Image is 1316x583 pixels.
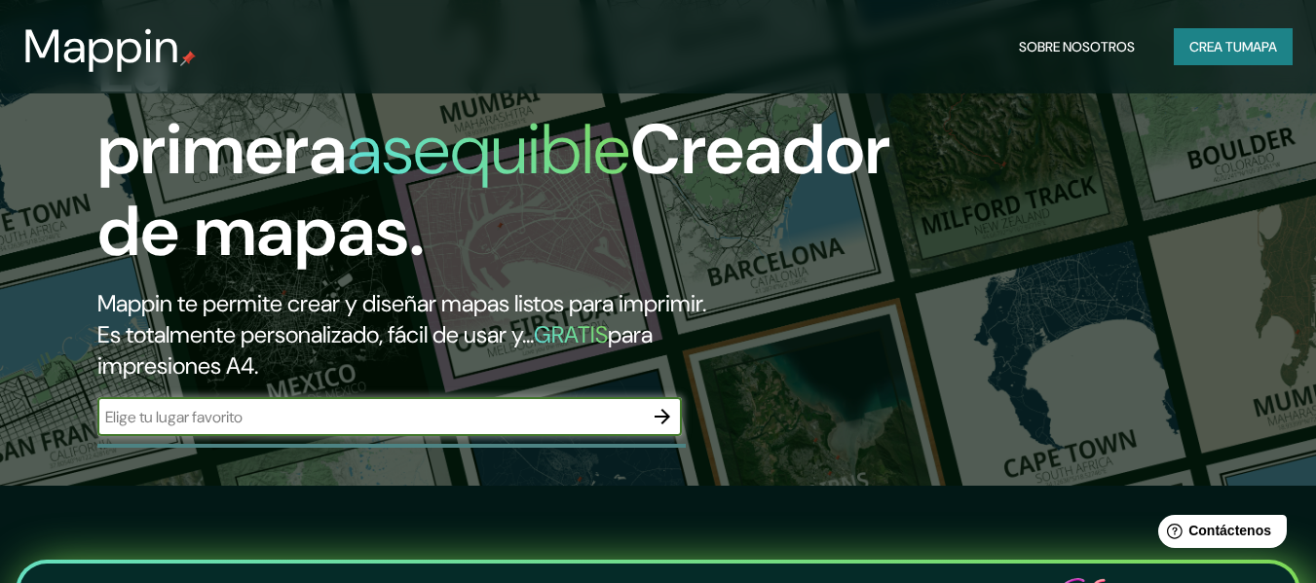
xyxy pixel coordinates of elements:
[1242,38,1277,55] font: mapa
[347,104,630,195] font: asequible
[23,16,180,77] font: Mappin
[1143,507,1295,562] iframe: Lanzador de widgets de ayuda
[1011,28,1143,65] button: Sobre nosotros
[1189,38,1242,55] font: Crea tu
[97,288,706,318] font: Mappin te permite crear y diseñar mapas listos para imprimir.
[1019,38,1135,55] font: Sobre nosotros
[534,319,608,349] font: GRATIS
[97,22,347,195] font: La primera
[97,104,890,276] font: Creador de mapas.
[97,319,653,381] font: para impresiones A4.
[97,319,534,349] font: Es totalmente personalizado, fácil de usar y...
[97,406,643,428] input: Elige tu lugar favorito
[1174,28,1293,65] button: Crea tumapa
[180,51,196,66] img: pin de mapeo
